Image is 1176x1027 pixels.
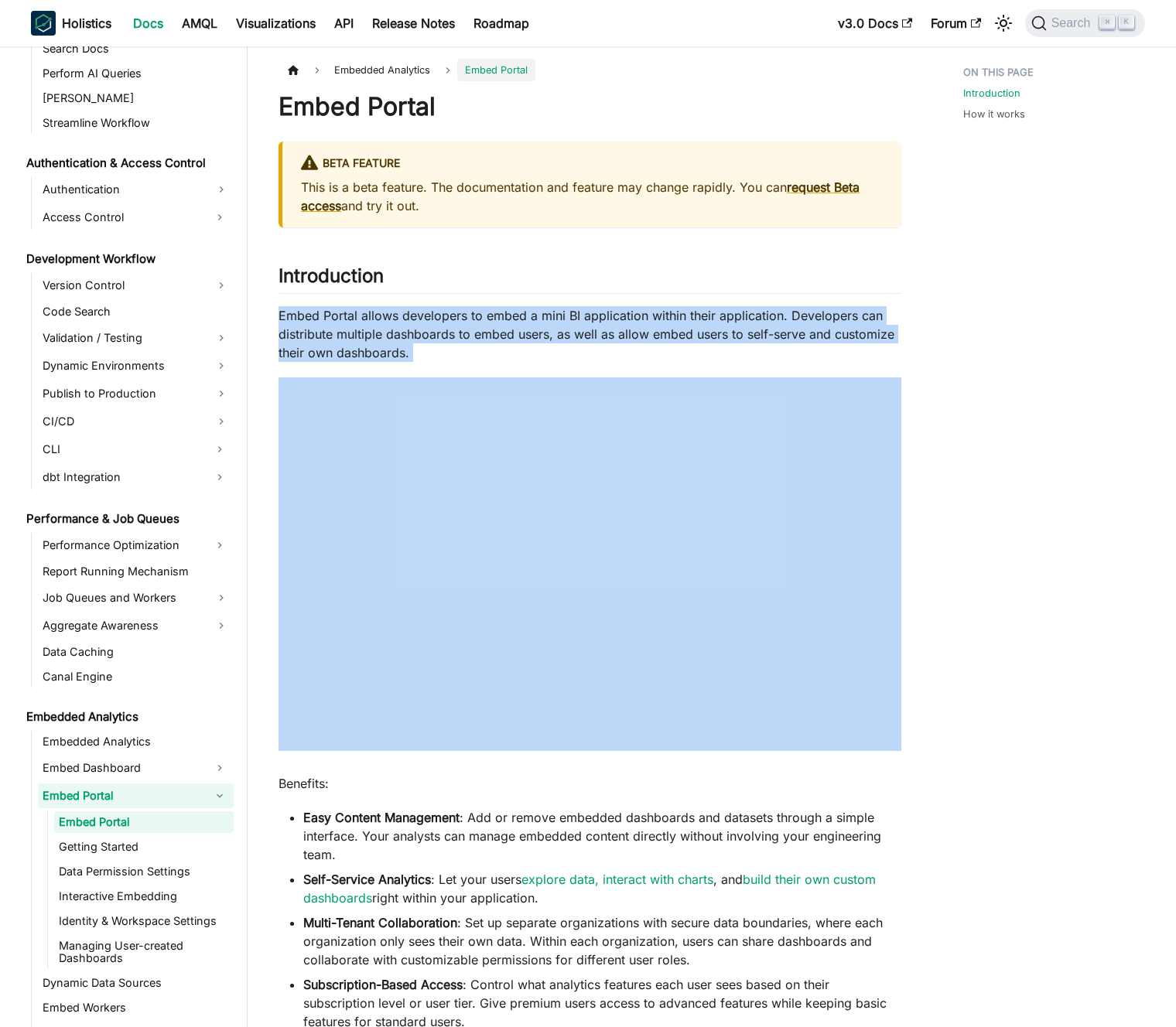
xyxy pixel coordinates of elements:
button: Expand sidebar category 'Access Control' [206,205,234,230]
p: Benefits: [279,774,901,793]
a: Visualizations [227,11,325,36]
a: Perform AI Queries [38,63,234,84]
a: Interactive Embedding [54,885,234,907]
a: Performance & Job Queues [22,508,234,530]
button: Expand sidebar category 'Embed Dashboard' [206,756,234,780]
p: This is a beta feature. The documentation and feature may change rapidly. You can and try it out. [301,178,883,215]
img: Holistics [31,11,56,36]
a: Data Permission Settings [54,861,234,882]
a: request Beta access [301,179,860,213]
a: Development Workflow [22,248,234,270]
button: Switch between dark and light mode (currently light mode) [991,11,1016,36]
li: : Add or remove embedded dashboards and datasets through a simple interface. Your analysts can ma... [303,808,901,864]
a: Embed Portal [54,811,234,833]
div: BETA FEATURE [301,154,883,174]
button: Expand sidebar category 'dbt Integration' [206,465,234,490]
a: Introduction [963,86,1020,101]
a: Version Control [38,273,234,298]
a: Embed Portal [38,783,206,808]
iframe: YouTube video player [279,377,901,751]
span: Search [1047,16,1100,30]
button: Expand sidebar category 'CLI' [206,437,234,462]
a: [PERSON_NAME] [38,87,234,109]
a: Managing User-created Dashboards [54,935,234,969]
a: Report Running Mechanism [38,561,234,582]
a: CLI [38,437,206,462]
a: Streamline Workflow [38,112,234,134]
a: Validation / Testing [38,326,234,350]
a: AMQL [173,11,227,36]
a: Job Queues and Workers [38,585,234,610]
a: dbt Integration [38,465,206,490]
strong: Multi-Tenant Collaboration [303,915,457,930]
a: build their own custom dashboards [303,872,876,906]
b: Holistics [62,14,111,32]
a: Dynamic Data Sources [38,972,234,994]
button: Collapse sidebar category 'Embed Portal' [206,783,234,808]
nav: Breadcrumbs [279,59,901,81]
a: Docs [124,11,173,36]
a: Authentication [38,177,234,202]
kbd: ⌘ [1099,15,1115,29]
a: Performance Optimization [38,533,206,558]
a: CI/CD [38,409,234,434]
a: Identity & Workspace Settings [54,910,234,932]
a: Data Caching [38,641,234,663]
a: Dynamic Environments [38,353,234,378]
a: Embed Dashboard [38,756,206,780]
a: v3.0 Docs [829,11,921,36]
a: Aggregate Awareness [38,613,234,638]
a: Embed Workers [38,997,234,1018]
button: Expand sidebar category 'Performance Optimization' [206,533,234,558]
strong: Easy Content Management [303,810,460,825]
a: Embedded Analytics [38,731,234,752]
strong: Self-Service Analytics [303,872,431,887]
a: Search Docs [38,38,234,60]
strong: Subscription-Based Access [303,977,463,992]
span: Embed Portal [457,59,535,81]
a: Canal Engine [38,666,234,688]
a: Access Control [38,205,206,230]
a: explore data, interact with charts [521,872,713,887]
nav: Docs sidebar [15,46,248,1027]
a: Getting Started [54,836,234,858]
li: : Set up separate organizations with secure data boundaries, where each organization only sees th... [303,913,901,969]
a: Home page [279,59,308,81]
button: Search (Command+K) [1025,9,1145,37]
a: API [325,11,363,36]
li: : Let your users , and right within your application. [303,870,901,907]
a: Code Search [38,301,234,322]
a: Embedded Analytics [22,706,234,728]
h2: Introduction [279,264,901,294]
h1: Embed Portal [279,91,901,122]
a: Authentication & Access Control [22,152,234,174]
a: How it works [963,107,1025,121]
kbd: K [1119,15,1134,29]
a: Forum [921,11,990,36]
a: Roadmap [464,11,538,36]
a: Publish to Production [38,381,234,406]
a: Release Notes [363,11,464,36]
a: HolisticsHolistics [31,11,111,36]
p: Embed Portal allows developers to embed a mini BI application within their application. Developer... [279,306,901,362]
span: Embedded Analytics [326,59,438,81]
